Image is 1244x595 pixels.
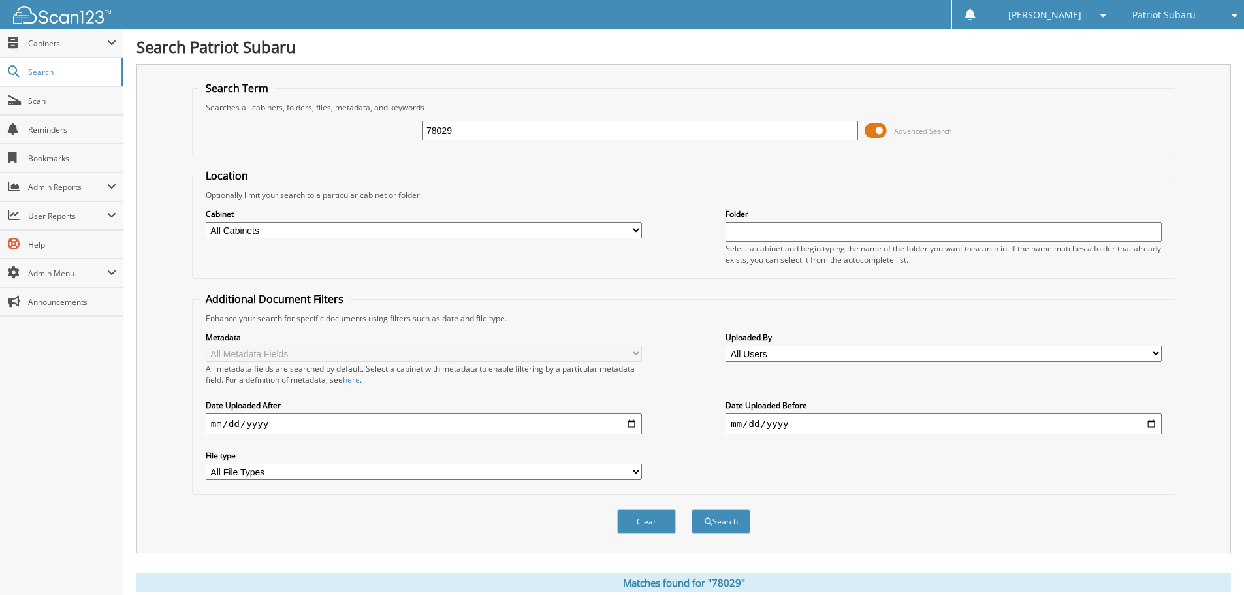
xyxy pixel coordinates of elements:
[28,297,116,308] span: Announcements
[28,239,116,250] span: Help
[206,363,642,385] div: All metadata fields are searched by default. Select a cabinet with metadata to enable filtering b...
[199,292,350,306] legend: Additional Document Filters
[206,413,642,434] input: start
[726,332,1162,343] label: Uploaded By
[136,36,1231,57] h1: Search Patriot Subaru
[136,573,1231,592] div: Matches found for "78029"
[199,169,255,183] legend: Location
[28,124,116,135] span: Reminders
[28,67,114,78] span: Search
[726,208,1162,219] label: Folder
[28,95,116,106] span: Scan
[343,374,360,385] a: here
[28,182,107,193] span: Admin Reports
[206,332,642,343] label: Metadata
[206,450,642,461] label: File type
[206,208,642,219] label: Cabinet
[726,243,1162,265] div: Select a cabinet and begin typing the name of the folder you want to search in. If the name match...
[28,268,107,279] span: Admin Menu
[206,400,642,411] label: Date Uploaded After
[13,6,111,24] img: scan123-logo-white.svg
[726,400,1162,411] label: Date Uploaded Before
[692,509,750,534] button: Search
[28,210,107,221] span: User Reports
[726,413,1162,434] input: end
[894,126,952,136] span: Advanced Search
[199,81,275,95] legend: Search Term
[28,153,116,164] span: Bookmarks
[1008,11,1081,19] span: [PERSON_NAME]
[28,38,107,49] span: Cabinets
[1132,11,1196,19] span: Patriot Subaru
[199,313,1168,324] div: Enhance your search for specific documents using filters such as date and file type.
[199,102,1168,113] div: Searches all cabinets, folders, files, metadata, and keywords
[199,189,1168,201] div: Optionally limit your search to a particular cabinet or folder
[617,509,676,534] button: Clear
